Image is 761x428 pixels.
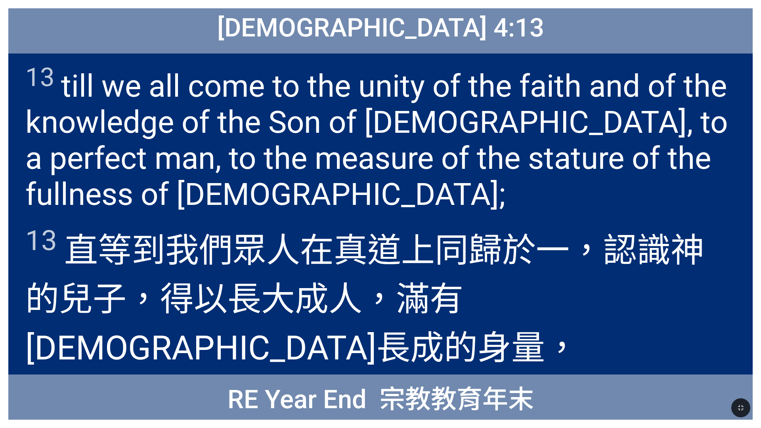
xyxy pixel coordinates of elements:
wg2658: 於 [25,231,704,368]
wg5207: ，得以 [25,279,579,368]
wg435: ，滿有 [25,279,579,368]
span: [DEMOGRAPHIC_DATA] 4:13 [217,13,544,43]
wg1519: 長大成人 [25,279,579,368]
wg3360: 我們眾人 [25,231,704,368]
wg3956: 在真道 [25,231,704,368]
wg1775: ，認識 [25,231,704,368]
wg2316: 的兒子 [25,279,579,368]
span: 直等到 [25,223,736,369]
wg4138: [DEMOGRAPHIC_DATA] [25,328,579,368]
sup: 13 [25,224,57,257]
wg3358: ， [545,328,579,368]
sup: 13 [25,62,55,92]
wg4102: 上同歸 [25,231,704,368]
span: RE Year End 宗教教育年末 [228,378,534,416]
wg5547: 長成的身量 [377,328,579,368]
wg1922: 神 [25,231,704,368]
span: till we all come to the unity of the faith and of the knowledge of the Son of [DEMOGRAPHIC_DATA],... [25,62,736,212]
wg1519: 一 [25,231,704,368]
